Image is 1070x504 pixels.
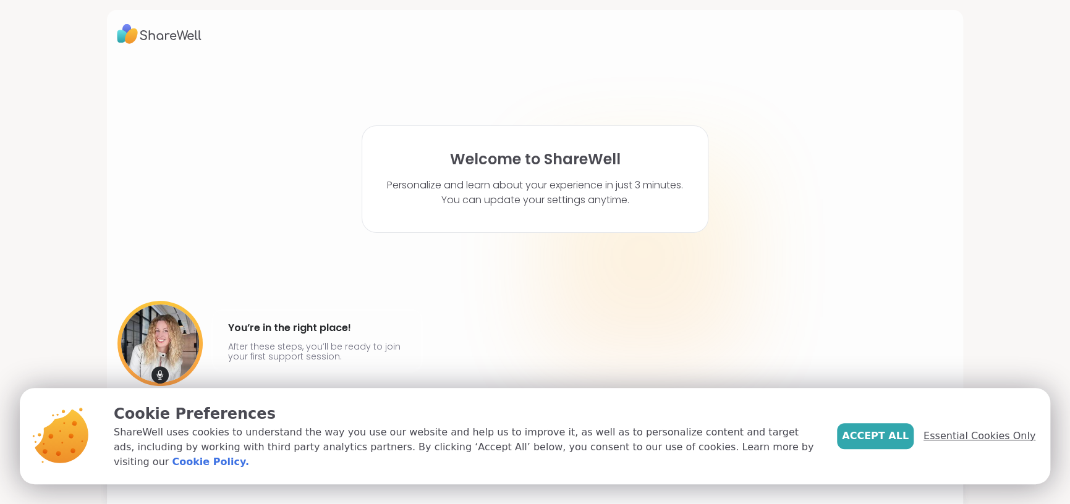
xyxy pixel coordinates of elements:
[228,318,406,338] h4: You’re in the right place!
[114,403,817,425] p: Cookie Preferences
[117,20,202,48] img: ShareWell Logo
[924,429,1035,443] span: Essential Cookies Only
[172,455,248,469] a: Cookie Policy.
[151,366,169,384] img: mic icon
[837,423,914,449] button: Accept All
[387,178,683,208] p: Personalize and learn about your experience in just 3 minutes. You can update your settings anytime.
[114,425,817,469] p: ShareWell uses cookies to understand the way you use our website and help us to improve it, as we...
[228,342,406,361] p: After these steps, you’ll be ready to join your first support session.
[842,429,909,443] span: Accept All
[449,151,620,168] h1: Welcome to ShareWell
[117,301,203,386] img: User image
